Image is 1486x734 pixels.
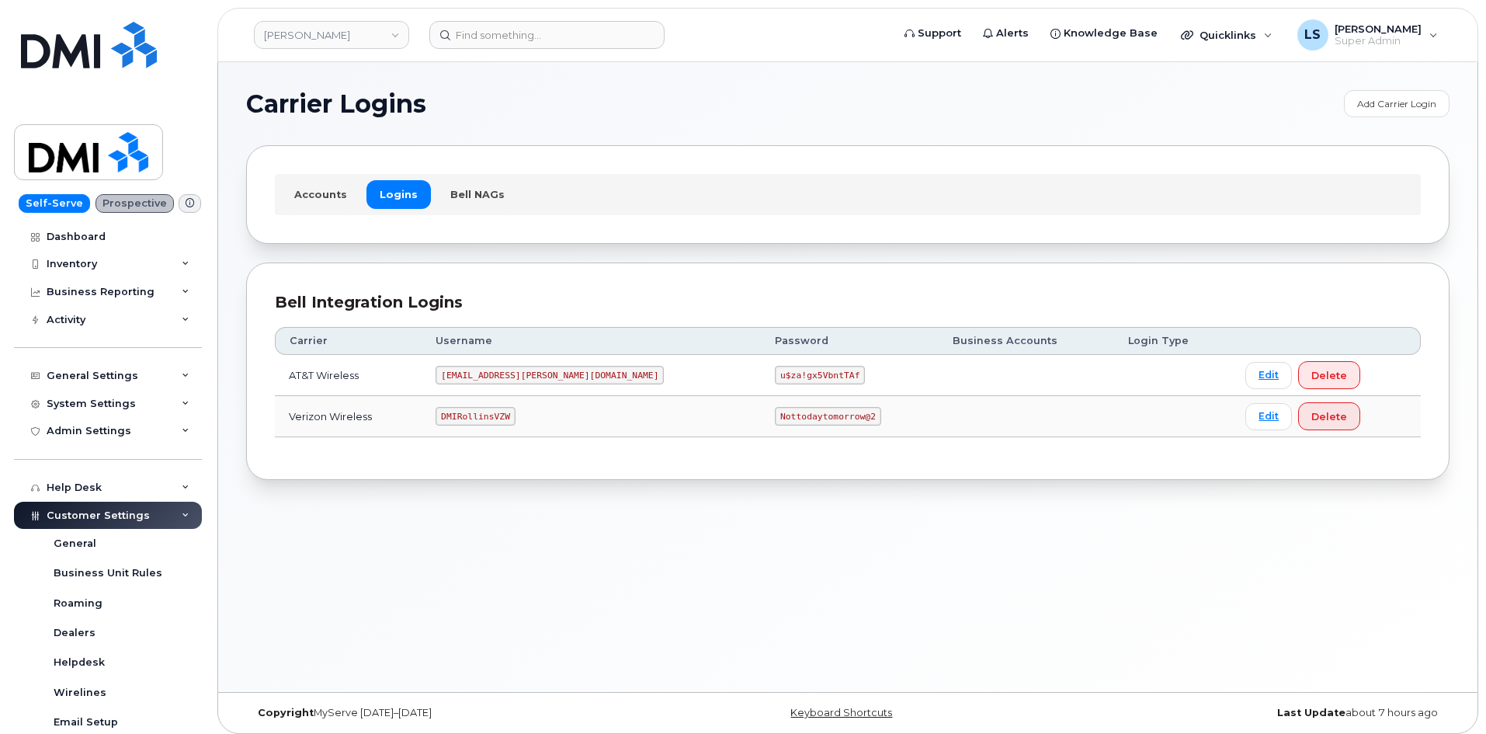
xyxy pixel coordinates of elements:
td: AT&T Wireless [275,355,422,396]
a: Logins [366,180,431,208]
span: Carrier Logins [246,92,426,116]
th: Username [422,327,761,355]
a: Edit [1245,362,1292,389]
th: Login Type [1114,327,1231,355]
a: Accounts [281,180,360,208]
span: Delete [1311,368,1347,383]
code: [EMAIL_ADDRESS][PERSON_NAME][DOMAIN_NAME] [436,366,664,384]
th: Carrier [275,327,422,355]
button: Delete [1298,361,1360,389]
code: u$za!gx5VbntTAf [775,366,865,384]
code: Nottodaytomorrow@2 [775,407,880,426]
a: Bell NAGs [437,180,518,208]
div: MyServe [DATE]–[DATE] [246,707,648,719]
strong: Last Update [1277,707,1345,718]
a: Edit [1245,403,1292,430]
button: Delete [1298,402,1360,430]
code: DMIRollinsVZW [436,407,515,426]
span: Delete [1311,409,1347,424]
div: about 7 hours ago [1048,707,1450,719]
div: Bell Integration Logins [275,291,1421,314]
td: Verizon Wireless [275,396,422,437]
th: Business Accounts [939,327,1115,355]
a: Keyboard Shortcuts [790,707,892,718]
th: Password [761,327,938,355]
a: Add Carrier Login [1344,90,1450,117]
strong: Copyright [258,707,314,718]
